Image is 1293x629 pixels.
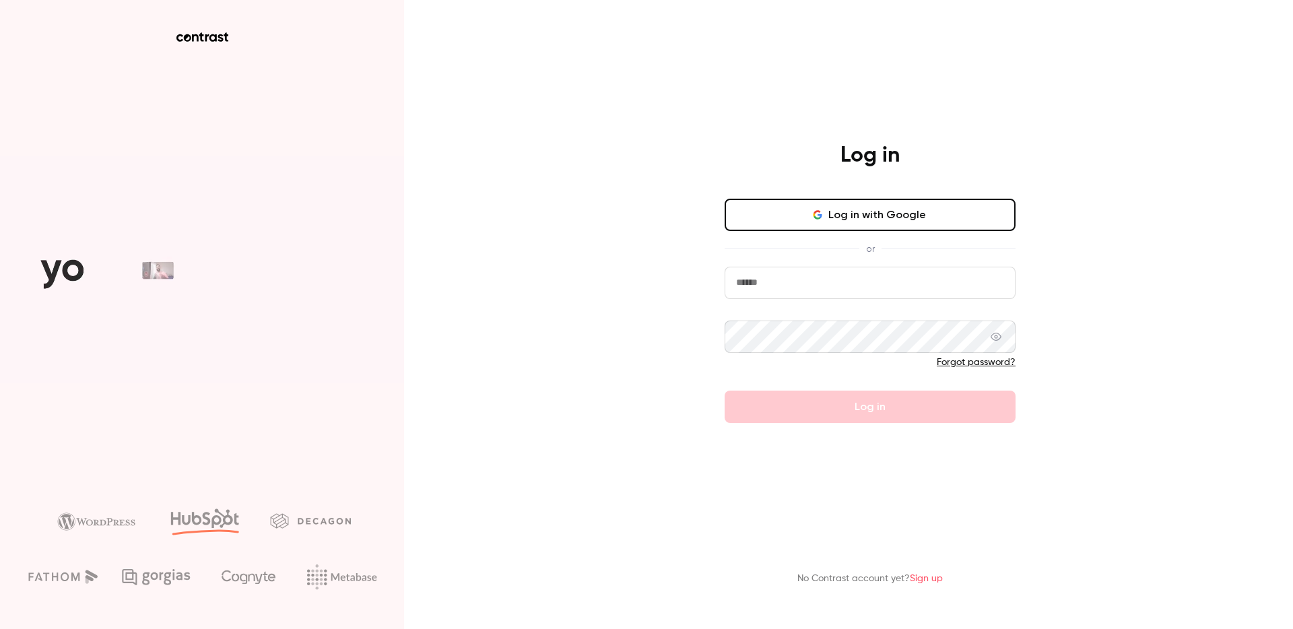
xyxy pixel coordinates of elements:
button: Log in with Google [725,199,1016,231]
p: No Contrast account yet? [797,572,943,586]
img: decagon [270,513,351,528]
span: or [859,242,882,256]
h4: Log in [840,142,900,169]
a: Forgot password? [937,358,1016,367]
a: Sign up [910,574,943,583]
